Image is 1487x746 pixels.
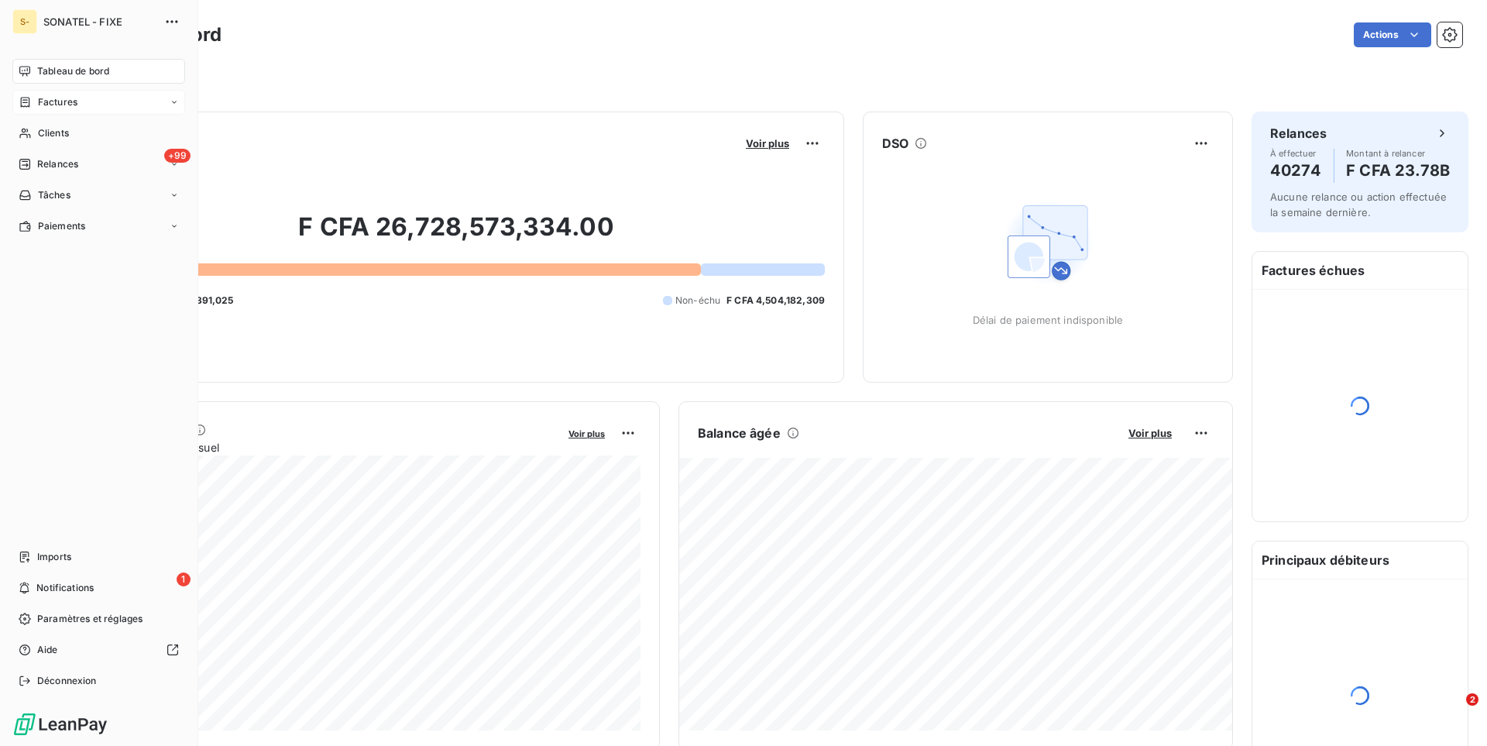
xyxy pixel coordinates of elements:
[564,426,610,440] button: Voir plus
[37,64,109,78] span: Tableau de bord
[1346,149,1450,158] span: Montant à relancer
[1270,191,1447,218] span: Aucune relance ou action effectuée la semaine dernière.
[675,294,720,308] span: Non-échu
[1354,22,1431,47] button: Actions
[1466,693,1478,706] span: 2
[882,134,908,153] h6: DSO
[177,572,191,586] span: 1
[38,126,69,140] span: Clients
[12,638,185,662] a: Aide
[38,188,70,202] span: Tâches
[1346,158,1450,183] h4: F CFA 23.78B
[1252,252,1468,289] h6: Factures échues
[698,424,781,442] h6: Balance âgée
[741,136,794,150] button: Voir plus
[1270,149,1321,158] span: À effectuer
[1434,693,1472,731] iframe: Intercom live chat
[973,314,1124,326] span: Délai de paiement indisponible
[37,157,78,171] span: Relances
[726,294,825,308] span: F CFA 4,504,182,309
[1252,541,1468,579] h6: Principaux débiteurs
[164,149,191,163] span: +99
[1128,427,1172,439] span: Voir plus
[37,643,58,657] span: Aide
[37,550,71,564] span: Imports
[88,439,558,456] span: Chiffre d'affaires mensuel
[568,428,605,439] span: Voir plus
[12,9,37,34] div: S-
[37,674,97,688] span: Déconnexion
[38,95,77,109] span: Factures
[38,219,85,233] span: Paiements
[1270,158,1321,183] h4: 40274
[998,193,1097,292] img: Empty state
[746,137,789,150] span: Voir plus
[37,612,143,626] span: Paramètres et réglages
[1270,124,1327,143] h6: Relances
[12,712,108,737] img: Logo LeanPay
[88,211,825,258] h2: F CFA 26,728,573,334.00
[43,15,155,28] span: SONATEL - FIXE
[36,581,94,595] span: Notifications
[1124,426,1176,440] button: Voir plus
